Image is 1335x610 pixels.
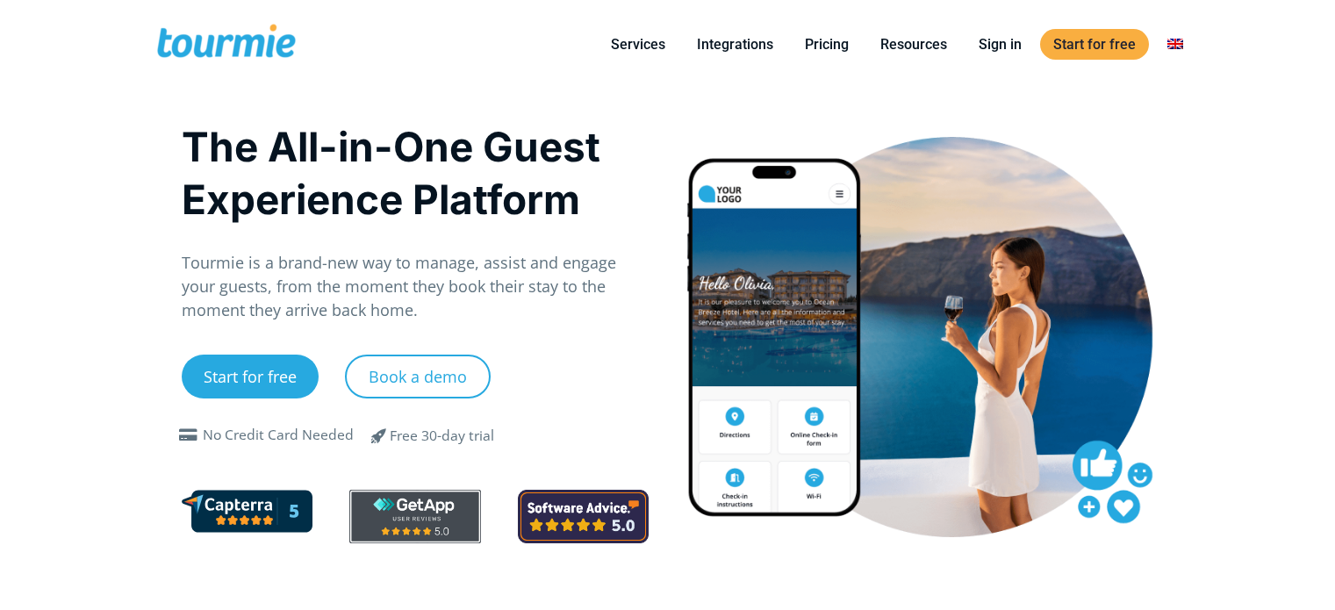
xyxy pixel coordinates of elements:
div: No Credit Card Needed [203,425,354,446]
a: Sign in [965,33,1035,55]
a: Start for free [182,355,319,398]
span:  [175,428,203,442]
div: Free 30-day trial [390,426,494,447]
a: Pricing [792,33,862,55]
p: Tourmie is a brand-new way to manage, assist and engage your guests, from the moment they book th... [182,251,650,322]
span:  [358,425,400,446]
a: Resources [867,33,960,55]
a: Book a demo [345,355,491,398]
a: Start for free [1040,29,1149,60]
a: Integrations [684,33,786,55]
a: Services [598,33,678,55]
h1: The All-in-One Guest Experience Platform [182,120,650,226]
